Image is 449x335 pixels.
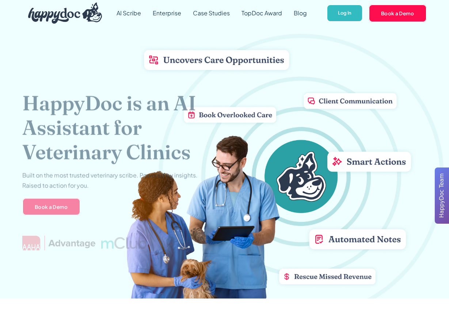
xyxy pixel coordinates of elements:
[22,91,204,164] h1: HappyDoc is an AI Assistant for Veterinary Clinics
[22,1,102,26] a: home
[369,4,427,22] a: Book a Demo
[327,4,363,22] a: Log In
[22,198,80,215] a: Book a Demo
[28,3,102,24] img: HappyDoc Logo: A happy dog with his ear up, listening.
[101,237,148,249] img: mclub logo
[22,170,198,190] p: Built on the most trusted veterinary scribe. Powered by insights. Raised to action for you.
[22,236,95,250] img: AAHA Advantage logo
